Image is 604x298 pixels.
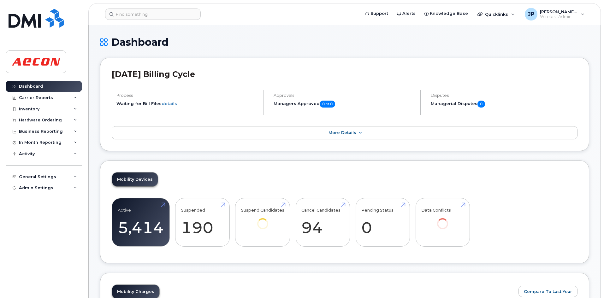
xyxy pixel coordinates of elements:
[361,202,404,243] a: Pending Status 0
[112,172,158,186] a: Mobility Devices
[431,101,577,108] h5: Managerial Disputes
[274,101,415,108] h5: Managers Approved
[116,93,258,98] h4: Process
[477,101,485,108] span: 0
[100,37,589,48] h1: Dashboard
[301,202,344,243] a: Cancel Candidates 94
[274,93,415,98] h4: Approvals
[329,130,356,135] span: More Details
[241,202,284,238] a: Suspend Candidates
[421,202,464,238] a: Data Conflicts
[431,93,577,98] h4: Disputes
[118,202,164,243] a: Active 5,414
[181,202,224,243] a: Suspended 190
[162,101,177,106] a: details
[112,69,577,79] h2: [DATE] Billing Cycle
[116,101,258,107] li: Waiting for Bill Files
[518,286,577,297] button: Compare To Last Year
[524,289,572,295] span: Compare To Last Year
[320,101,335,108] span: 0 of 0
